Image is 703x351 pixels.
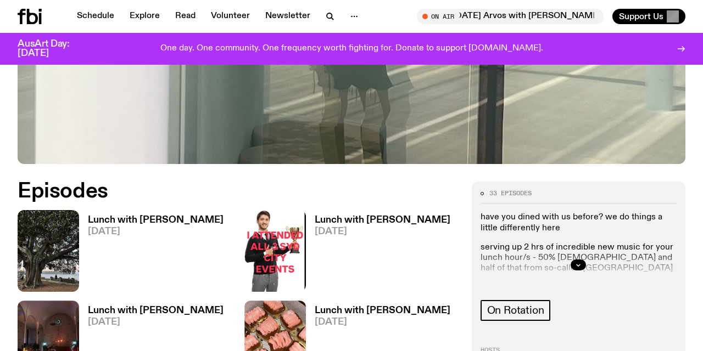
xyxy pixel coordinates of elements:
[169,9,202,24] a: Read
[88,216,224,225] h3: Lunch with [PERSON_NAME]
[481,242,677,274] p: serving up 2 hrs of incredible new music for your lunch hour/s - 50% [DEMOGRAPHIC_DATA] and half ...
[489,190,532,196] span: 33 episodes
[619,12,663,21] span: Support Us
[481,300,551,321] a: On Rotation
[417,9,604,24] button: On Air[DATE] Arvos with [PERSON_NAME] / [PERSON_NAME] interview with [PERSON_NAME]
[88,306,224,315] h3: Lunch with [PERSON_NAME]
[204,9,256,24] a: Volunteer
[315,306,450,315] h3: Lunch with [PERSON_NAME]
[259,9,317,24] a: Newsletter
[88,227,224,236] span: [DATE]
[315,216,450,225] h3: Lunch with [PERSON_NAME]
[18,182,459,201] h2: Episodes
[123,9,166,24] a: Explore
[88,318,224,327] span: [DATE]
[70,9,121,24] a: Schedule
[487,304,544,316] span: On Rotation
[79,216,224,292] a: Lunch with [PERSON_NAME][DATE]
[18,39,88,58] h3: AusArt Day: [DATE]
[612,9,685,24] button: Support Us
[306,216,450,292] a: Lunch with [PERSON_NAME][DATE]
[481,212,677,233] p: have you dined with us before? we do things a little differently here
[315,227,450,236] span: [DATE]
[160,44,543,54] p: One day. One community. One frequency worth fighting for. Donate to support [DOMAIN_NAME].
[315,318,450,327] span: [DATE]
